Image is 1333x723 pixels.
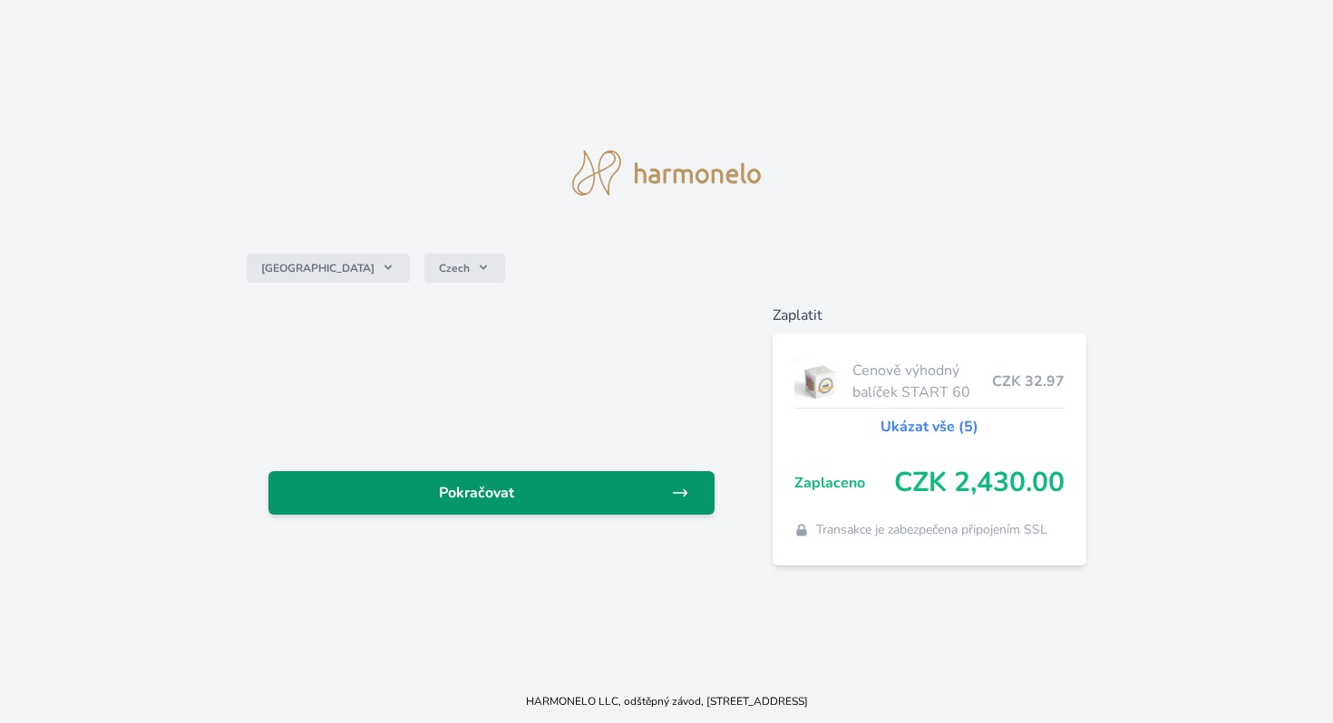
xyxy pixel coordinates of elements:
[794,359,846,404] img: start.jpg
[424,254,505,283] button: Czech
[247,254,410,283] button: [GEOGRAPHIC_DATA]
[881,416,978,438] a: Ukázat vše (5)
[816,521,1047,539] span: Transakce je zabezpečena připojením SSL
[268,471,715,515] a: Pokračovat
[283,482,671,504] span: Pokračovat
[572,150,761,196] img: logo.svg
[894,467,1065,499] span: CZK 2,430.00
[992,371,1065,392] span: CZK 32.97
[773,304,1087,326] h6: Zaplatit
[439,261,470,275] span: Czech
[261,261,375,275] span: [GEOGRAPHIC_DATA]
[852,360,992,403] span: Cenově výhodný balíček START 60
[794,472,895,494] span: Zaplaceno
